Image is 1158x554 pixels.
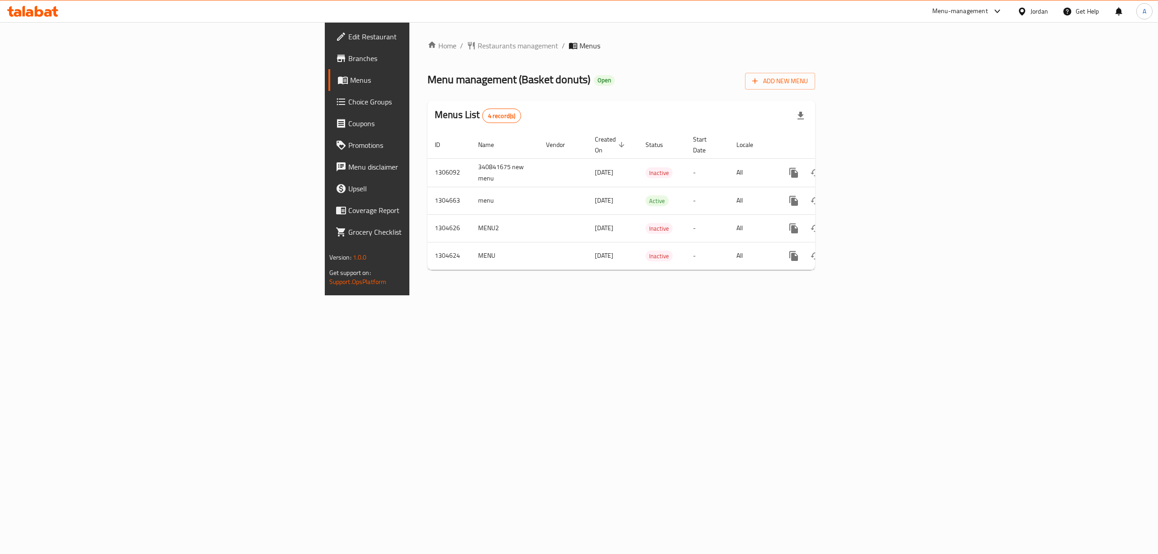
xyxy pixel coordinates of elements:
[805,218,826,239] button: Change Status
[645,195,669,206] div: Active
[686,242,729,270] td: -
[348,53,511,64] span: Branches
[328,113,518,134] a: Coupons
[435,108,521,123] h2: Menus List
[348,140,511,151] span: Promotions
[546,139,577,150] span: Vendor
[328,156,518,178] a: Menu disclaimer
[783,218,805,239] button: more
[729,214,776,242] td: All
[483,112,521,120] span: 4 record(s)
[686,158,729,187] td: -
[328,134,518,156] a: Promotions
[1030,6,1048,16] div: Jordan
[783,162,805,184] button: more
[752,76,808,87] span: Add New Menu
[328,91,518,113] a: Choice Groups
[776,131,877,159] th: Actions
[645,167,673,178] div: Inactive
[645,168,673,178] span: Inactive
[348,96,511,107] span: Choice Groups
[348,118,511,129] span: Coupons
[745,73,815,90] button: Add New Menu
[328,26,518,47] a: Edit Restaurant
[435,139,452,150] span: ID
[645,196,669,206] span: Active
[686,187,729,214] td: -
[353,251,367,263] span: 1.0.0
[348,205,511,216] span: Coverage Report
[790,105,812,127] div: Export file
[328,221,518,243] a: Grocery Checklist
[328,199,518,221] a: Coverage Report
[1143,6,1146,16] span: A
[329,251,351,263] span: Version:
[328,178,518,199] a: Upsell
[686,214,729,242] td: -
[350,75,511,85] span: Menus
[693,134,718,156] span: Start Date
[805,162,826,184] button: Change Status
[595,134,627,156] span: Created On
[645,139,675,150] span: Status
[805,190,826,212] button: Change Status
[805,245,826,267] button: Change Status
[348,227,511,237] span: Grocery Checklist
[348,31,511,42] span: Edit Restaurant
[783,245,805,267] button: more
[329,267,371,279] span: Get support on:
[783,190,805,212] button: more
[595,194,613,206] span: [DATE]
[645,251,673,261] span: Inactive
[729,158,776,187] td: All
[729,242,776,270] td: All
[594,75,615,86] div: Open
[478,139,506,150] span: Name
[427,40,815,51] nav: breadcrumb
[482,109,522,123] div: Total records count
[348,161,511,172] span: Menu disclaimer
[328,47,518,69] a: Branches
[328,69,518,91] a: Menus
[329,276,387,288] a: Support.OpsPlatform
[595,222,613,234] span: [DATE]
[562,40,565,51] li: /
[932,6,988,17] div: Menu-management
[645,223,673,234] span: Inactive
[579,40,600,51] span: Menus
[427,131,877,270] table: enhanced table
[594,76,615,84] span: Open
[595,166,613,178] span: [DATE]
[348,183,511,194] span: Upsell
[729,187,776,214] td: All
[595,250,613,261] span: [DATE]
[736,139,765,150] span: Locale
